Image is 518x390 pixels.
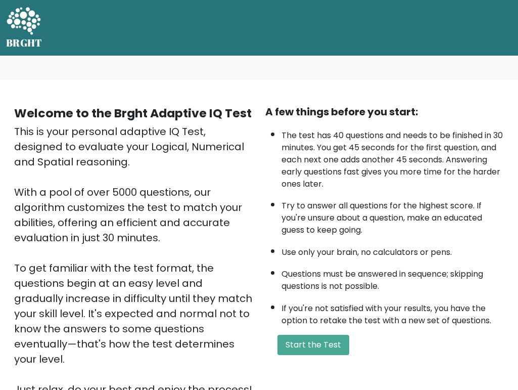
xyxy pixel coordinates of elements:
li: Use only your brain, no calculators or pens. [281,241,504,258]
li: If you're not satisfied with your results, you have the option to retake the test with a new set ... [281,297,504,327]
li: Questions must be answered in sequence; skipping questions is not possible. [281,263,504,292]
a: BRGHT [6,4,42,52]
div: A few things before you start: [265,104,504,119]
li: Try to answer all questions for the highest score. If you're unsure about a question, make an edu... [281,195,504,236]
li: The test has 40 questions and needs to be finished in 30 minutes. You get 45 seconds for the firs... [281,124,504,190]
b: Welcome to the Brght Adaptive IQ Test [14,105,252,121]
button: Start the Test [277,335,349,355]
h5: BRGHT [6,37,42,49]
